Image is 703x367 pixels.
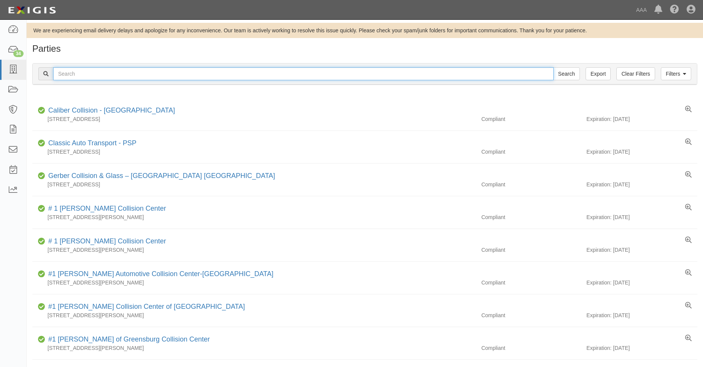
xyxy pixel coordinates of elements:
div: Expiration: [DATE] [586,181,697,188]
div: #1 Cochran Collision Center of Greensburg [45,302,245,312]
i: Help Center - Complianz [670,5,679,14]
a: Caliber Collision - [GEOGRAPHIC_DATA] [48,106,175,114]
input: Search [553,67,580,80]
div: # 1 Cochran Collision Center [45,237,166,246]
i: Compliant [38,108,45,113]
div: Compliant [476,213,587,221]
a: # 1 [PERSON_NAME] Collision Center [48,205,166,212]
div: #1 Cochran Automotive Collision Center-Monroeville [45,269,274,279]
div: [STREET_ADDRESS][PERSON_NAME] [32,311,476,319]
div: Caliber Collision - Gainesville [45,106,175,116]
div: Gerber Collision & Glass – Houston Brighton [45,171,275,181]
a: #1 [PERSON_NAME] Collision Center of [GEOGRAPHIC_DATA] [48,303,245,310]
a: AAA [632,2,651,17]
a: View results summary [685,138,692,146]
i: Compliant [38,239,45,244]
a: Filters [661,67,691,80]
a: View results summary [685,335,692,342]
a: Classic Auto Transport - PSP [48,139,136,147]
div: Compliant [476,148,587,156]
div: Compliant [476,344,587,352]
a: View results summary [685,171,692,179]
div: Expiration: [DATE] [586,246,697,254]
i: Compliant [38,206,45,211]
a: Export [586,67,611,80]
div: [STREET_ADDRESS][PERSON_NAME] [32,213,476,221]
div: [STREET_ADDRESS] [32,181,476,188]
i: Compliant [38,337,45,342]
img: logo-5460c22ac91f19d4615b14bd174203de0afe785f0fc80cf4dbbc73dc1793850b.png [6,3,58,17]
div: # 1 Cochran Collision Center [45,204,166,214]
a: Clear Filters [616,67,655,80]
div: Compliant [476,311,587,319]
a: #1 [PERSON_NAME] of Greensburg Collision Center [48,335,210,343]
div: Expiration: [DATE] [586,279,697,286]
a: View results summary [685,269,692,277]
div: [STREET_ADDRESS] [32,148,476,156]
div: Compliant [476,279,587,286]
div: [STREET_ADDRESS] [32,115,476,123]
div: Compliant [476,246,587,254]
a: View results summary [685,302,692,310]
a: View results summary [685,237,692,244]
a: #1 [PERSON_NAME] Automotive Collision Center-[GEOGRAPHIC_DATA] [48,270,274,278]
div: Expiration: [DATE] [586,148,697,156]
div: Compliant [476,115,587,123]
h1: Parties [32,44,697,54]
i: Compliant [38,141,45,146]
i: Compliant [38,173,45,179]
a: View results summary [685,106,692,113]
div: Expiration: [DATE] [586,311,697,319]
div: We are experiencing email delivery delays and apologize for any inconvenience. Our team is active... [27,27,703,34]
div: [STREET_ADDRESS][PERSON_NAME] [32,344,476,352]
a: Gerber Collision & Glass – [GEOGRAPHIC_DATA] [GEOGRAPHIC_DATA] [48,172,275,180]
div: Compliant [476,181,587,188]
div: Classic Auto Transport - PSP [45,138,136,148]
div: Expiration: [DATE] [586,213,697,221]
div: 34 [13,50,24,57]
i: Compliant [38,272,45,277]
input: Search [53,67,554,80]
a: View results summary [685,204,692,211]
div: Expiration: [DATE] [586,344,697,352]
div: [STREET_ADDRESS][PERSON_NAME] [32,246,476,254]
div: #1 Cochran of Greensburg Collision Center [45,335,210,345]
div: [STREET_ADDRESS][PERSON_NAME] [32,279,476,286]
a: # 1 [PERSON_NAME] Collision Center [48,237,166,245]
i: Compliant [38,304,45,310]
div: Expiration: [DATE] [586,115,697,123]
